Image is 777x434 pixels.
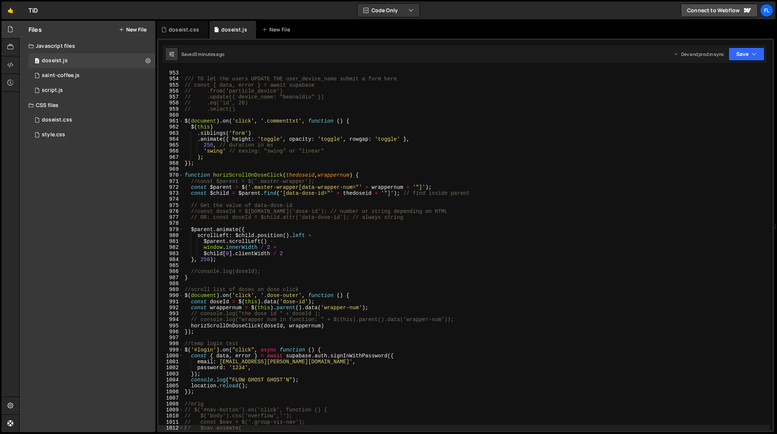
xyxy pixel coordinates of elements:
[158,178,184,184] div: 971
[158,335,184,341] div: 997
[158,166,184,172] div: 969
[28,113,155,127] div: 4604/42100.css
[158,257,184,263] div: 984
[158,305,184,311] div: 992
[158,419,184,425] div: 1011
[158,281,184,287] div: 988
[181,51,224,57] div: Saved
[158,371,184,377] div: 1003
[42,72,80,79] div: saint-coffee.js
[158,184,184,190] div: 972
[158,136,184,142] div: 964
[28,127,155,142] div: 4604/25434.css
[28,53,155,68] div: 4604/37981.js
[158,407,184,413] div: 1009
[158,275,184,281] div: 987
[262,26,293,33] div: New File
[221,26,247,33] div: doseist.js
[158,112,184,118] div: 960
[158,94,184,100] div: 957
[158,196,184,202] div: 974
[158,220,184,226] div: 978
[158,413,184,419] div: 1010
[158,395,184,401] div: 1007
[158,160,184,166] div: 968
[158,251,184,257] div: 983
[158,124,184,130] div: 962
[158,353,184,359] div: 1000
[158,347,184,353] div: 999
[119,27,147,33] button: New File
[158,70,184,76] div: 953
[158,287,184,293] div: 989
[28,26,42,34] h2: Files
[158,268,184,274] div: 986
[158,214,184,220] div: 977
[158,233,184,238] div: 980
[1,1,20,19] a: 🤙
[158,238,184,244] div: 981
[158,311,184,317] div: 993
[158,323,184,329] div: 995
[158,106,184,112] div: 959
[158,203,184,208] div: 975
[158,365,184,371] div: 1002
[158,329,184,335] div: 996
[158,190,184,196] div: 973
[158,82,184,88] div: 955
[158,100,184,106] div: 958
[158,208,184,214] div: 976
[158,130,184,136] div: 963
[158,299,184,305] div: 991
[158,172,184,178] div: 970
[729,47,764,61] button: Save
[158,389,184,395] div: 1006
[158,401,184,407] div: 1008
[28,83,155,98] div: 4604/24567.js
[42,57,68,64] div: doseist.js
[42,131,65,138] div: style.css
[20,39,155,53] div: Javascript files
[158,76,184,82] div: 954
[158,142,184,148] div: 965
[158,293,184,298] div: 990
[158,118,184,124] div: 961
[357,4,420,17] button: Code Only
[158,88,184,94] div: 956
[158,154,184,160] div: 967
[35,59,39,64] span: 0
[158,377,184,383] div: 1004
[158,227,184,233] div: 979
[674,51,724,57] div: Dev and prod in sync
[195,51,224,57] div: 3 minutes ago
[158,341,184,347] div: 998
[28,6,38,15] div: TiD
[158,263,184,268] div: 985
[42,117,72,123] div: doseist.css
[42,87,63,94] div: script.js
[28,68,155,83] div: 4604/27020.js
[158,148,184,154] div: 966
[760,4,773,17] a: Fl
[158,317,184,323] div: 994
[158,244,184,250] div: 982
[158,359,184,365] div: 1001
[20,98,155,113] div: CSS files
[158,383,184,389] div: 1005
[158,425,184,431] div: 1012
[169,26,199,33] div: doseist.css
[681,4,758,17] a: Connect to Webflow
